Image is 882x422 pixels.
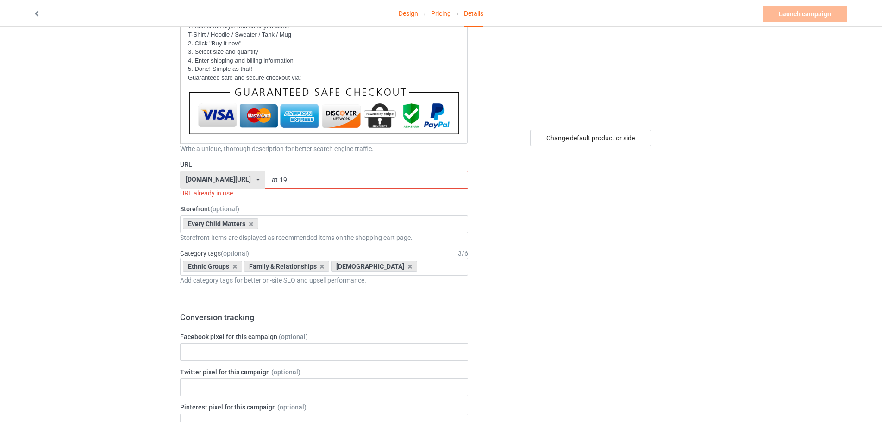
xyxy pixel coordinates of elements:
[271,368,300,376] span: (optional)
[277,403,307,411] span: (optional)
[221,250,249,257] span: (optional)
[180,403,468,412] label: Pinterest pixel for this campaign
[180,204,468,214] label: Storefront
[188,48,460,57] p: 3. Select size and quantity
[399,0,418,26] a: Design
[431,0,451,26] a: Pricing
[188,74,460,82] p: Guaranteed safe and secure checkout via:
[279,333,308,340] span: (optional)
[188,31,460,39] p: T-Shirt / Hoodie / Sweater / Tank / Mug
[180,312,468,322] h3: Conversion tracking
[180,144,468,153] div: Write a unique, thorough description for better search engine traffic.
[180,276,468,285] div: Add category tags for better on-site SEO and upsell performance.
[180,249,249,258] label: Category tags
[183,261,242,272] div: Ethnic Groups
[188,65,460,74] p: 5. Done! Simple as that!
[464,0,483,27] div: Details
[180,367,468,377] label: Twitter pixel for this campaign
[186,176,251,183] div: [DOMAIN_NAME][URL]
[458,249,468,258] div: 3 / 6
[183,218,258,229] div: Every Child Matters
[210,205,239,213] span: (optional)
[180,332,468,341] label: Facebook pixel for this campaign
[331,261,417,272] div: [DEMOGRAPHIC_DATA]
[188,82,460,135] img: thanh_toan.png
[180,160,468,169] label: URL
[188,57,460,65] p: 4. Enter shipping and billing information
[188,39,460,48] p: 2. Click "Buy it now"
[530,130,651,146] div: Change default product or side
[180,233,468,242] div: Storefront items are displayed as recommended items on the shopping cart page.
[244,261,330,272] div: Family & Relationships
[180,189,468,198] div: URL already in use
